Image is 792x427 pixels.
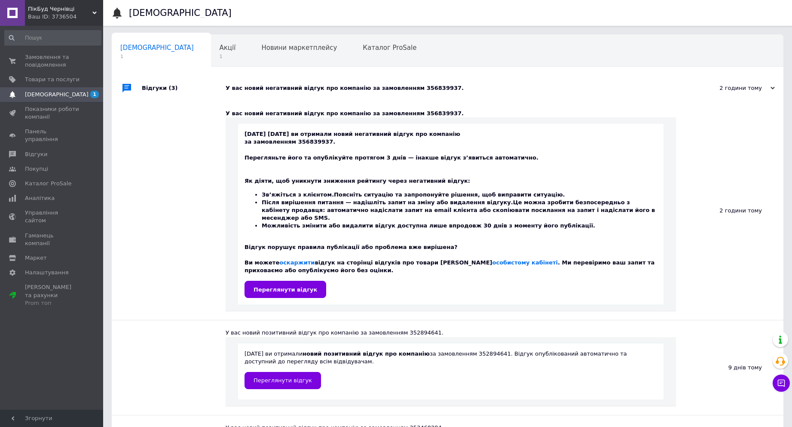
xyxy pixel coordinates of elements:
span: Переглянути відгук [254,377,312,384]
a: оскаржити [279,259,315,266]
b: Після вирішення питання — надішліть запит на зміну або видалення відгуку. [262,199,513,206]
span: 1 [90,91,99,98]
span: Налаштування [25,269,69,276]
h1: [DEMOGRAPHIC_DATA] [129,8,232,18]
div: Як діяти, щоб уникнути зниження рейтингу через негативний відгук: Відгук порушує правила публікац... [245,169,657,274]
b: Зв’яжіться з клієнтом. [262,191,334,198]
span: Відгуки [25,151,47,158]
a: Переглянути відгук [245,281,326,298]
span: [PERSON_NAME] та рахунки [25,283,80,307]
span: [DEMOGRAPHIC_DATA] [120,44,194,52]
li: Можливість змінити або видалити відгук доступна лише впродовж 30 днів з моменту його публікації. [262,222,657,230]
span: Гаманець компанії [25,232,80,247]
span: Каталог ProSale [25,180,71,187]
span: Каталог ProSale [363,44,416,52]
li: Поясніть ситуацію та запропонуйте рішення, щоб виправити ситуацію. [262,191,657,199]
input: Пошук [4,30,101,46]
div: Prom топ [25,299,80,307]
span: Товари та послуги [25,76,80,83]
span: Панель управління [25,128,80,143]
div: Відгуки [142,75,226,101]
span: 1 [120,53,194,60]
span: [DEMOGRAPHIC_DATA] [25,91,89,98]
button: Чат з покупцем [773,375,790,392]
span: Акції [220,44,236,52]
b: Перегляньте його та опублікуйте протягом 3 днів — інакше відгук з’явиться автоматично. [245,154,538,161]
span: Показники роботи компанії [25,105,80,121]
span: (3) [169,85,178,91]
div: Ваш ID: 3736504 [28,13,103,21]
span: 1 [220,53,236,60]
span: Аналітика [25,194,55,202]
a: Переглянути відгук [245,372,321,389]
div: [DATE] [DATE] ви отримали новий негативний відгук про компанію за замовленням 356839937. [245,130,657,298]
div: 2 години тому [689,84,775,92]
span: Замовлення та повідомлення [25,53,80,69]
div: У вас новий позитивний відгук про компанію за замовленням 352894641. [226,329,676,337]
span: Управління сайтом [25,209,80,224]
a: особистому кабінеті [492,259,558,266]
b: новий позитивний відгук про компанію [303,350,430,357]
div: У вас новий негативний відгук про компанію за замовленням 356839937. [226,110,676,117]
li: Це можна зробити безпосередньо з кабінету продавця: автоматично надіслати запит на email клієнта ... [262,199,657,222]
div: 9 днів тому [676,320,783,415]
span: ПікБуд Чернівці [28,5,92,13]
div: У вас новий негативний відгук про компанію за замовленням 356839937. [226,84,689,92]
span: Маркет [25,254,47,262]
div: 2 години тому [676,101,783,320]
span: Переглянути відгук [254,286,317,293]
div: [DATE] ви отримали за замовленням 352894641. Відгук опублікований автоматично та доступний до пер... [245,350,657,389]
span: Новини маркетплейсу [261,44,337,52]
span: Покупці [25,165,48,173]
